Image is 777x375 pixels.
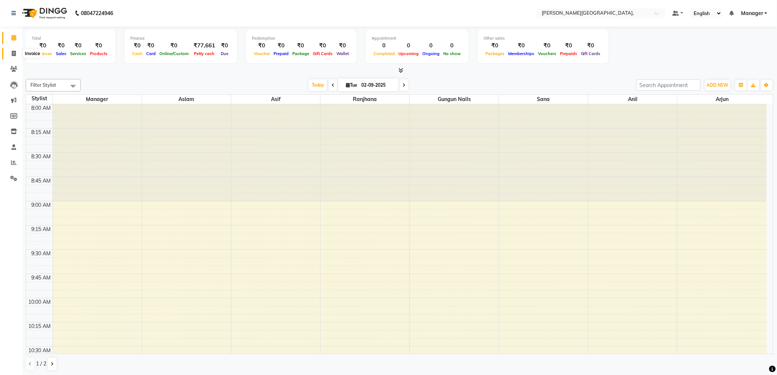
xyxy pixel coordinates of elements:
[30,177,53,185] div: 8:45 AM
[54,42,68,50] div: ₹0
[636,79,701,91] input: Search Appointment
[88,51,109,56] span: Products
[441,51,463,56] span: No show
[536,51,558,56] span: Vouchers
[36,360,46,368] span: 1 / 2
[311,42,335,50] div: ₹0
[130,35,231,42] div: Finance
[158,42,191,50] div: ₹0
[335,51,351,56] span: Wallet
[142,95,231,104] span: Aslam
[558,51,579,56] span: Prepaids
[32,35,109,42] div: Total
[158,51,191,56] span: Online/Custom
[372,51,397,56] span: Completed
[397,42,420,50] div: 0
[30,274,53,282] div: 9:45 AM
[677,95,767,104] span: Arjun
[144,51,158,56] span: Card
[588,95,677,104] span: Anil
[309,79,327,91] span: Today
[30,153,53,161] div: 8:30 AM
[192,51,217,56] span: Petty cash
[344,82,359,88] span: Tue
[506,51,536,56] span: Memberships
[27,322,53,330] div: 10:15 AM
[579,51,603,56] span: Gift Cards
[23,49,42,58] div: Invoice
[579,42,603,50] div: ₹0
[290,42,311,50] div: ₹0
[410,95,499,104] span: gungun nails
[290,51,311,56] span: Package
[484,42,506,50] div: ₹0
[30,82,56,88] span: Filter Stylist
[30,129,53,136] div: 8:15 AM
[484,35,603,42] div: Other sales
[252,42,272,50] div: ₹0
[707,82,729,88] span: ADD NEW
[218,42,231,50] div: ₹0
[30,250,53,257] div: 9:30 AM
[19,3,69,24] img: logo
[484,51,506,56] span: Packages
[54,51,68,56] span: Sales
[26,95,53,102] div: Stylist
[741,10,763,17] span: Manager
[397,51,420,56] span: Upcoming
[27,298,53,306] div: 10:00 AM
[130,42,144,50] div: ₹0
[88,42,109,50] div: ₹0
[272,42,290,50] div: ₹0
[30,201,53,209] div: 9:00 AM
[191,42,218,50] div: ₹77,661
[311,51,335,56] span: Gift Cards
[499,95,588,104] span: Sana
[53,95,142,104] span: Manager
[372,42,397,50] div: 0
[32,42,54,50] div: ₹0
[321,95,409,104] span: ranjhana
[252,51,272,56] span: Voucher
[68,51,88,56] span: Services
[27,347,53,354] div: 10:30 AM
[30,226,53,233] div: 9:15 AM
[68,42,88,50] div: ₹0
[558,42,579,50] div: ₹0
[144,42,158,50] div: ₹0
[30,104,53,112] div: 8:00 AM
[506,42,536,50] div: ₹0
[130,51,144,56] span: Cash
[420,42,441,50] div: 0
[335,42,351,50] div: ₹0
[252,35,351,42] div: Redemption
[359,80,396,91] input: 2025-09-02
[705,80,730,90] button: ADD NEW
[272,51,290,56] span: Prepaid
[231,95,320,104] span: Asif
[441,42,463,50] div: 0
[219,51,230,56] span: Due
[372,35,463,42] div: Appointment
[420,51,441,56] span: Ongoing
[536,42,558,50] div: ₹0
[81,3,113,24] b: 08047224946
